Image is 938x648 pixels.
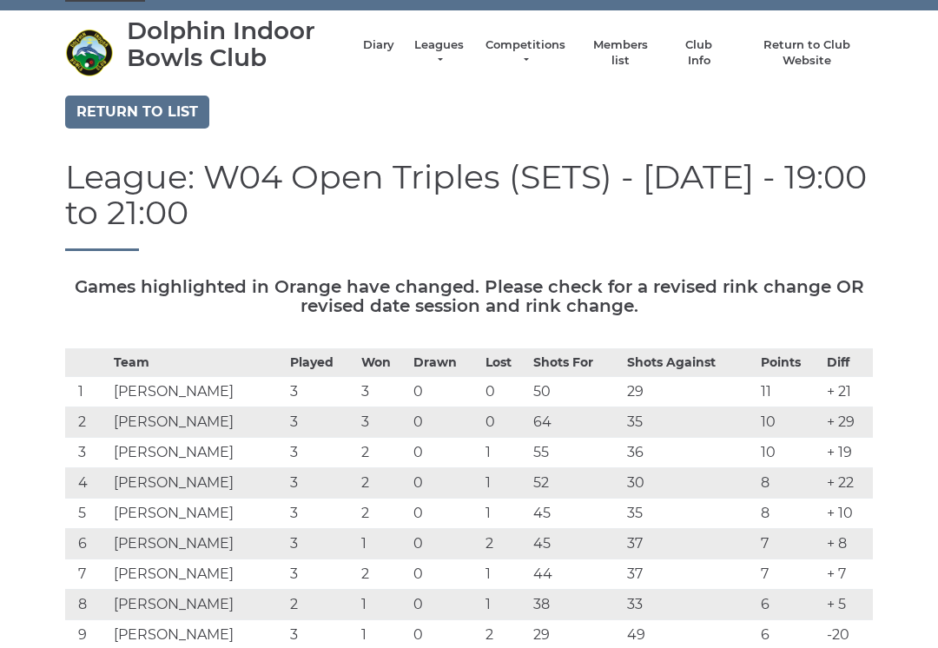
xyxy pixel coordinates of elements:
[286,499,357,530] td: 3
[481,560,529,591] td: 1
[529,499,623,530] td: 45
[65,278,873,316] h5: Games highlighted in Orange have changed. Please check for a revised rink change OR revised date ...
[484,38,567,69] a: Competitions
[65,408,109,439] td: 2
[529,439,623,469] td: 55
[357,560,409,591] td: 2
[65,160,873,253] h1: League: W04 Open Triples (SETS) - [DATE] - 19:00 to 21:00
[529,408,623,439] td: 64
[127,18,346,72] div: Dolphin Indoor Bowls Club
[481,530,529,560] td: 2
[357,378,409,408] td: 3
[109,530,286,560] td: [PERSON_NAME]
[623,530,756,560] td: 37
[409,408,480,439] td: 0
[481,378,529,408] td: 0
[529,378,623,408] td: 50
[65,378,109,408] td: 1
[756,530,823,560] td: 7
[822,439,873,469] td: + 19
[109,378,286,408] td: [PERSON_NAME]
[409,439,480,469] td: 0
[529,560,623,591] td: 44
[822,560,873,591] td: + 7
[481,469,529,499] td: 1
[822,499,873,530] td: + 10
[481,439,529,469] td: 1
[65,560,109,591] td: 7
[286,560,357,591] td: 3
[756,378,823,408] td: 11
[529,469,623,499] td: 52
[409,530,480,560] td: 0
[623,350,756,378] th: Shots Against
[822,408,873,439] td: + 29
[357,408,409,439] td: 3
[756,439,823,469] td: 10
[65,469,109,499] td: 4
[109,499,286,530] td: [PERSON_NAME]
[286,439,357,469] td: 3
[623,469,756,499] td: 30
[742,38,873,69] a: Return to Club Website
[623,591,756,621] td: 33
[357,499,409,530] td: 2
[822,378,873,408] td: + 21
[481,591,529,621] td: 1
[481,350,529,378] th: Lost
[756,591,823,621] td: 6
[674,38,724,69] a: Club Info
[357,530,409,560] td: 1
[286,469,357,499] td: 3
[65,530,109,560] td: 6
[286,591,357,621] td: 2
[756,469,823,499] td: 8
[481,499,529,530] td: 1
[822,350,873,378] th: Diff
[623,408,756,439] td: 35
[286,530,357,560] td: 3
[409,378,480,408] td: 0
[357,469,409,499] td: 2
[109,591,286,621] td: [PERSON_NAME]
[623,560,756,591] td: 37
[286,408,357,439] td: 3
[65,439,109,469] td: 3
[822,591,873,621] td: + 5
[756,560,823,591] td: 7
[584,38,656,69] a: Members list
[357,591,409,621] td: 1
[363,38,394,54] a: Diary
[109,408,286,439] td: [PERSON_NAME]
[65,96,209,129] a: Return to list
[286,378,357,408] td: 3
[412,38,466,69] a: Leagues
[109,350,286,378] th: Team
[109,560,286,591] td: [PERSON_NAME]
[286,350,357,378] th: Played
[623,499,756,530] td: 35
[109,439,286,469] td: [PERSON_NAME]
[409,499,480,530] td: 0
[756,408,823,439] td: 10
[65,591,109,621] td: 8
[65,499,109,530] td: 5
[822,530,873,560] td: + 8
[822,469,873,499] td: + 22
[481,408,529,439] td: 0
[529,530,623,560] td: 45
[357,439,409,469] td: 2
[65,30,113,77] img: Dolphin Indoor Bowls Club
[623,439,756,469] td: 36
[409,350,480,378] th: Drawn
[409,591,480,621] td: 0
[756,499,823,530] td: 8
[756,350,823,378] th: Points
[529,591,623,621] td: 38
[409,560,480,591] td: 0
[623,378,756,408] td: 29
[529,350,623,378] th: Shots For
[357,350,409,378] th: Won
[409,469,480,499] td: 0
[109,469,286,499] td: [PERSON_NAME]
